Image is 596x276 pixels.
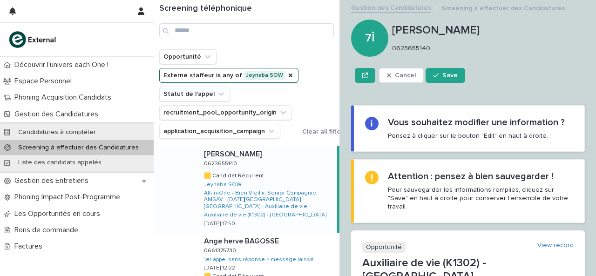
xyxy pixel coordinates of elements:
a: [PERSON_NAME][PERSON_NAME] 06236551400623655140 🟨 Candidat Récurrent🟨 Candidat Récurrent Jeynaba ... [154,146,339,233]
p: Screening à effectuer des Candidatures [11,144,146,152]
p: Candidatures à compléter [11,128,103,136]
button: Clear all filters [298,125,346,139]
p: 0661375730 [204,246,238,254]
span: Save [442,72,458,79]
span: Cancel [395,72,416,79]
p: Phoning Acquisition Candidats [11,93,119,102]
p: Les Opportunités en cours [11,209,108,218]
p: Bons de commande [11,226,86,235]
p: [DATE] 17:50 [204,221,235,227]
h2: Attention : pensez à bien sauvegarder ! [388,171,553,182]
button: application_acquisition_campaign [159,124,280,139]
p: Screening à effectuer des Candidatures [441,2,565,13]
p: 0623655140 [204,159,239,167]
img: bc51vvfgR2QLHU84CWIQ [7,30,59,49]
button: Opportunité [159,49,217,64]
a: Gestion des Candidatures [351,2,431,13]
p: [PERSON_NAME] [392,24,585,37]
p: Gestion des Entretiens [11,176,96,185]
p: Opportunité [362,242,406,253]
a: 1er appel sans réponse > message laissé [204,256,314,263]
p: Factures [11,242,50,251]
h1: Screening téléphonique [159,4,334,14]
p: Phoning Impact Post-Programme [11,193,128,202]
p: Liste des candidats appelés [11,159,109,167]
p: 0623655140 [392,45,581,53]
p: [DATE] 12:22 [204,265,235,271]
button: Externe staffeur [159,68,298,83]
a: All-in-One - Bien Vieillir, Senior Compagnie, AMSAV - [DATE][GEOGRAPHIC_DATA] - [GEOGRAPHIC_DATA]... [204,190,333,210]
button: recruitment_pool_opportunity_origin [159,105,292,120]
button: Save [426,68,465,83]
span: Clear all filters [302,128,346,135]
p: Ange herve BAGOSSE [204,235,281,246]
p: Gestion des Candidatures [11,110,106,119]
p: Espace Personnel [11,77,79,86]
p: Pour sauvegarder les informations remplies, cliquez sur "Save" en haut à droite pour conserver l'... [388,186,573,211]
a: View record [537,242,574,249]
input: Search [159,23,334,38]
p: Pensez à cliquer sur le bouton "Edit" en haut à droite. [388,132,548,140]
button: Cancel [379,68,424,83]
a: Jeynaba SOW [204,182,242,188]
a: Auxiliaire de vie (K1302) - [GEOGRAPHIC_DATA] [204,212,326,218]
p: Découvrir l'univers each One ! [11,61,116,69]
button: Statut de l'appel [159,87,230,101]
h2: Vous souhaitez modifier une information ? [388,117,565,128]
p: [PERSON_NAME] [204,148,264,159]
p: 🟨 Candidat Récurrent [204,171,266,179]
